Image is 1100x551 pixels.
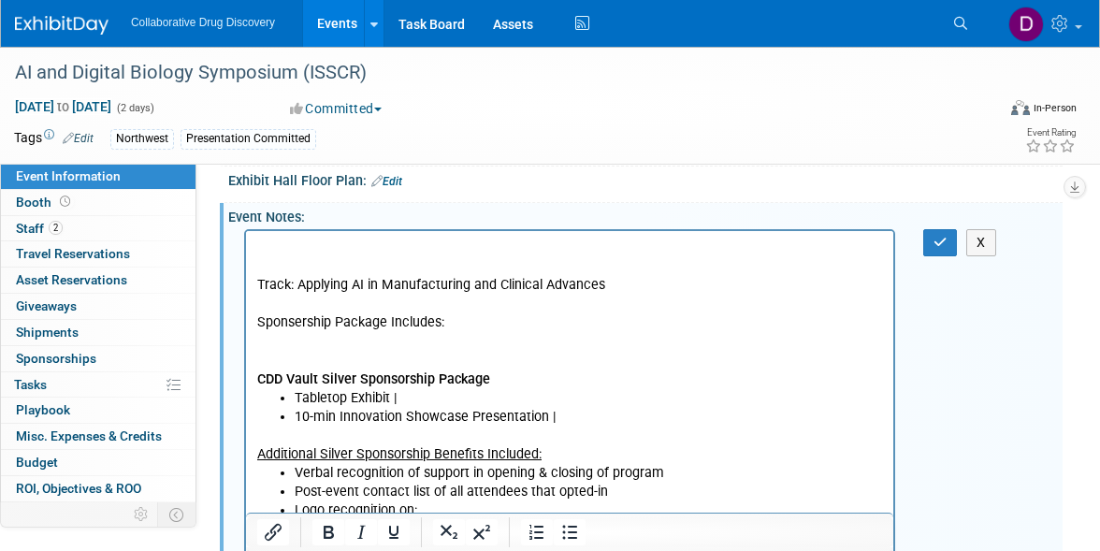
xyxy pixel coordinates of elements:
[1,190,195,215] a: Booth
[1,346,195,371] a: Sponsorships
[15,16,109,35] img: ExhibitDay
[1,164,195,189] a: Event Information
[1008,7,1044,42] img: Daniel Castro
[312,519,344,545] button: Bold
[16,402,70,417] span: Playbook
[14,98,112,115] span: [DATE] [DATE]
[1,424,195,449] a: Misc. Expenses & Credits
[1,268,195,293] a: Asset Reservations
[16,455,58,470] span: Budget
[554,519,586,545] button: Bullet list
[16,168,121,183] span: Event Information
[521,519,553,545] button: Numbered list
[16,351,96,366] span: Sponsorships
[257,519,289,545] button: Insert/edit link
[16,246,130,261] span: Travel Reservations
[1011,100,1030,115] img: Format-Inperson.png
[466,519,498,545] button: Superscript
[56,195,74,209] span: Booth not reserved yet
[16,195,74,210] span: Booth
[283,99,389,118] button: Committed
[8,56,973,90] div: AI and Digital Biology Symposium (ISSCR)
[181,129,316,149] div: Presentation Committed
[125,502,158,527] td: Personalize Event Tab Strip
[16,298,77,313] span: Giveaways
[16,325,79,340] span: Shipments
[1,398,195,423] a: Playbook
[14,377,47,392] span: Tasks
[63,132,94,145] a: Edit
[1033,101,1077,115] div: In-Person
[16,428,162,443] span: Misc. Expenses & Credits
[1025,128,1076,138] div: Event Rating
[16,221,63,236] span: Staff
[378,519,410,545] button: Underline
[131,16,275,29] span: Collaborative Drug Discovery
[16,272,127,287] span: Asset Reservations
[54,99,72,114] span: to
[345,519,377,545] button: Italic
[1,241,195,267] a: Travel Reservations
[1,216,195,241] a: Staff2
[49,221,63,235] span: 2
[911,97,1077,125] div: Event Format
[371,175,402,188] a: Edit
[1,476,195,501] a: ROI, Objectives & ROO
[110,129,174,149] div: Northwest
[1,450,195,475] a: Budget
[158,502,196,527] td: Toggle Event Tabs
[14,128,94,150] td: Tags
[433,519,465,545] button: Subscript
[228,167,1063,191] div: Exhibit Hall Floor Plan:
[1,320,195,345] a: Shipments
[115,102,154,114] span: (2 days)
[966,229,996,256] button: X
[1,294,195,319] a: Giveaways
[1,372,195,398] a: Tasks
[228,203,1063,226] div: Event Notes:
[16,481,141,496] span: ROI, Objectives & ROO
